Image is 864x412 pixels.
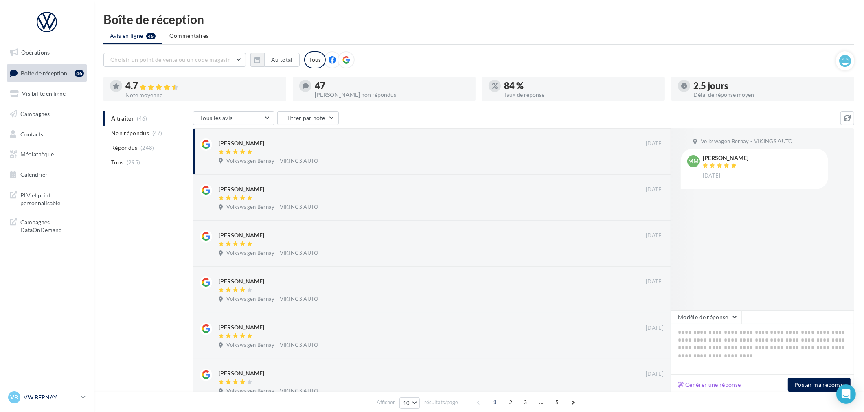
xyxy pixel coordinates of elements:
[226,204,318,211] span: Volkswagen Bernay - VIKINGS AUTO
[20,217,84,234] span: Campagnes DataOnDemand
[103,13,854,25] div: Boîte de réception
[5,186,89,210] a: PLV et print personnalisable
[152,130,162,136] span: (47)
[193,111,274,125] button: Tous les avis
[424,399,458,406] span: résultats/page
[535,396,548,409] span: ...
[219,323,264,331] div: [PERSON_NAME]
[5,105,89,123] a: Campagnes
[403,400,410,406] span: 10
[646,186,664,193] span: [DATE]
[219,139,264,147] div: [PERSON_NAME]
[219,231,264,239] div: [PERSON_NAME]
[226,296,318,303] span: Volkswagen Bernay - VIKINGS AUTO
[277,111,339,125] button: Filtrer par note
[20,130,43,137] span: Contacts
[226,158,318,165] span: Volkswagen Bernay - VIKINGS AUTO
[646,278,664,285] span: [DATE]
[111,158,123,167] span: Tous
[20,171,48,178] span: Calendrier
[5,166,89,183] a: Calendrier
[110,56,231,63] span: Choisir un point de vente ou un code magasin
[226,250,318,257] span: Volkswagen Bernay - VIKINGS AUTO
[646,232,664,239] span: [DATE]
[5,85,89,102] a: Visibilité en ligne
[5,44,89,61] a: Opérations
[21,49,50,56] span: Opérations
[688,157,699,165] span: MM
[5,146,89,163] a: Médiathèque
[250,53,300,67] button: Au total
[20,151,54,158] span: Médiathèque
[127,159,140,166] span: (295)
[125,92,280,98] div: Note moyenne
[170,32,209,40] span: Commentaires
[20,190,84,207] span: PLV et print personnalisable
[219,277,264,285] div: [PERSON_NAME]
[7,390,87,405] a: VB VW BERNAY
[111,144,138,152] span: Répondus
[20,110,50,117] span: Campagnes
[703,172,721,180] span: [DATE]
[504,81,658,90] div: 84 %
[488,396,501,409] span: 1
[5,64,89,82] a: Boîte de réception46
[11,393,18,401] span: VB
[226,342,318,349] span: Volkswagen Bernay - VIKINGS AUTO
[111,129,149,137] span: Non répondus
[836,384,856,404] div: Open Intercom Messenger
[646,140,664,147] span: [DATE]
[703,155,748,161] div: [PERSON_NAME]
[219,185,264,193] div: [PERSON_NAME]
[504,396,517,409] span: 2
[304,51,326,68] div: Tous
[5,213,89,237] a: Campagnes DataOnDemand
[693,81,848,90] div: 2,5 jours
[22,90,66,97] span: Visibilité en ligne
[226,388,318,395] span: Volkswagen Bernay - VIKINGS AUTO
[125,81,280,91] div: 4.7
[315,81,469,90] div: 47
[219,369,264,377] div: [PERSON_NAME]
[550,396,564,409] span: 5
[519,396,532,409] span: 3
[693,92,848,98] div: Délai de réponse moyen
[646,324,664,332] span: [DATE]
[504,92,658,98] div: Taux de réponse
[675,380,744,390] button: Générer une réponse
[671,310,742,324] button: Modèle de réponse
[103,53,246,67] button: Choisir un point de vente ou un code magasin
[399,397,420,409] button: 10
[5,126,89,143] a: Contacts
[646,370,664,378] span: [DATE]
[315,92,469,98] div: [PERSON_NAME] non répondus
[377,399,395,406] span: Afficher
[21,69,67,76] span: Boîte de réception
[264,53,300,67] button: Au total
[701,138,792,145] span: Volkswagen Bernay - VIKINGS AUTO
[24,393,78,401] p: VW BERNAY
[788,378,851,392] button: Poster ma réponse
[75,70,84,77] div: 46
[140,145,154,151] span: (248)
[200,114,233,121] span: Tous les avis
